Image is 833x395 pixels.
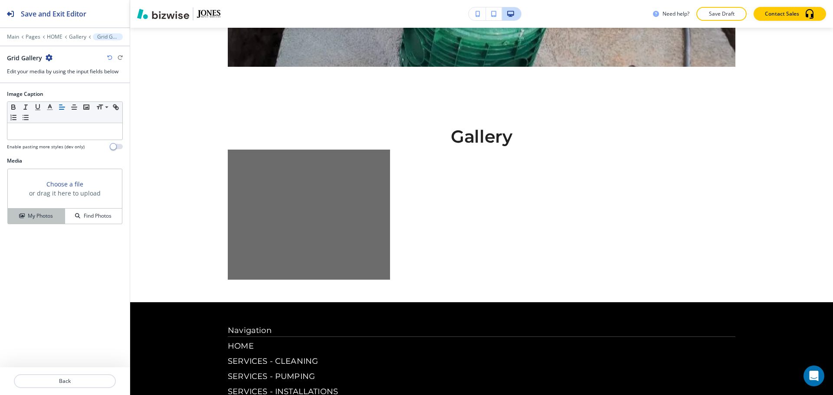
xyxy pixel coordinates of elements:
p: Contact Sales [765,10,799,18]
h3: or drag it here to upload [29,189,101,198]
button: My Photos [8,209,65,224]
button: Save Draft [696,7,747,21]
h3: Edit your media by using the input fields below [7,68,123,75]
h4: My Photos [28,212,53,220]
p: SERVICES - PUMPING [228,371,735,382]
h2: Image Caption [7,90,43,98]
h2: Save and Exit Editor [21,9,86,19]
h4: Find Photos [84,212,112,220]
button: Grid Gallery [93,33,123,40]
div: Open Intercom Messenger [803,366,824,386]
p: Back [15,377,115,385]
h2: Gallery [228,127,735,150]
p: HOME [228,340,735,352]
button: Main [7,34,19,40]
h2: Grid Gallery [7,53,42,62]
h4: Enable pasting more styles (dev only) [7,144,85,150]
img: Your Logo [197,10,220,17]
button: Choose a file [46,180,83,189]
h2: Media [7,157,123,165]
div: Choose a fileor drag it here to uploadMy PhotosFind Photos [7,168,123,225]
button: HOME [47,34,62,40]
p: Save Draft [708,10,735,18]
img: Bizwise Logo [137,9,189,19]
p: SERVICES - CLEANING [228,356,735,367]
img: Gallery [228,150,390,280]
h3: Need help? [662,10,689,18]
button: Gallery [69,34,86,40]
button: Find Photos [65,209,122,224]
button: Pages [26,34,40,40]
p: Navigation [228,325,735,336]
p: Grid Gallery [97,34,118,40]
button: Contact Sales [754,7,826,21]
button: Back [14,374,116,388]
